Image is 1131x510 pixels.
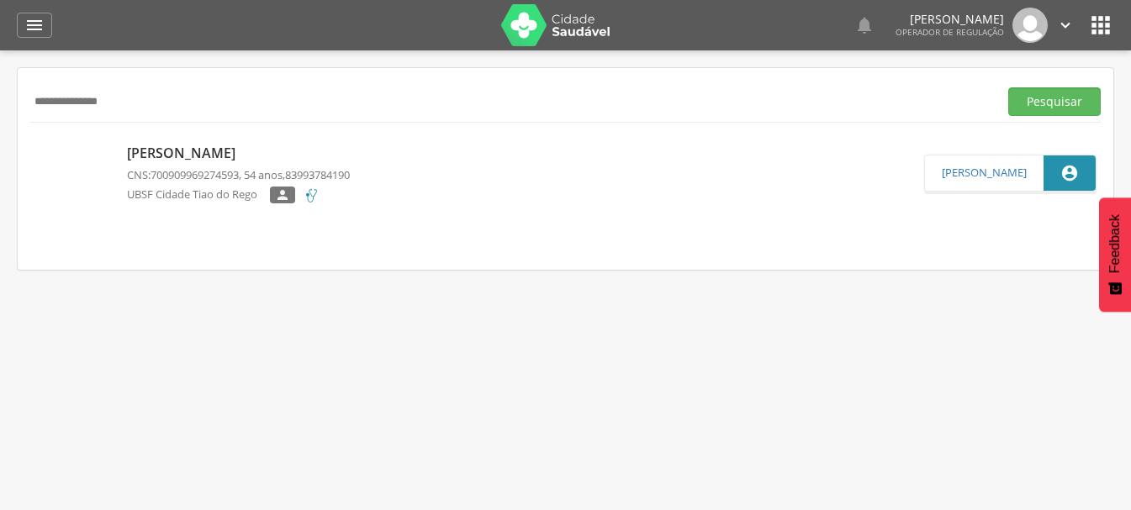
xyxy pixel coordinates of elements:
[1087,12,1114,39] i: 
[1056,8,1075,43] a: 
[34,135,924,211] a: [PERSON_NAME]CNS:700909969274593, 54 anos,83993784190UBSF Cidade Tiao do Rego
[127,144,350,163] p: [PERSON_NAME]
[285,167,350,182] span: 83993784190
[942,166,1027,180] a: [PERSON_NAME]
[896,13,1004,25] p: [PERSON_NAME]
[275,189,290,201] i: 
[1099,197,1131,312] button: Feedback - Mostrar pesquisa
[127,167,350,183] p: CNS: , 54 anos,
[1008,87,1101,116] button: Pesquisar
[1107,214,1123,273] span: Feedback
[896,26,1004,38] span: Operador de regulação
[1056,16,1075,34] i: 
[127,187,270,204] p: UBSF Cidade Tiao do Rego
[1060,164,1079,182] i: 
[24,15,45,35] i: 
[17,13,52,38] a: 
[854,8,875,43] a: 
[854,15,875,35] i: 
[151,167,239,182] span: 700909969274593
